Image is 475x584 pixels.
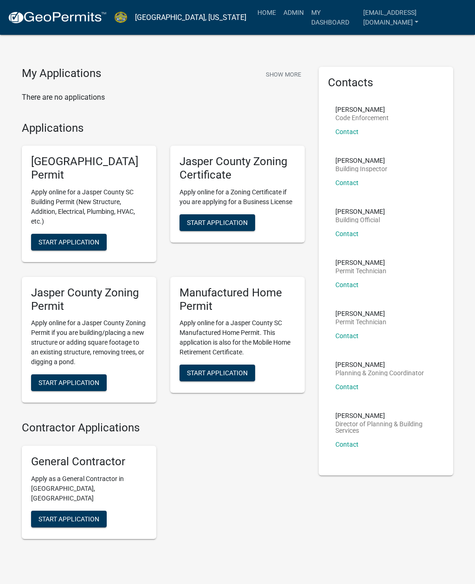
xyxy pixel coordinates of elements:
p: There are no applications [22,92,305,103]
p: Apply online for a Zoning Certificate if you are applying for a Business License [180,187,295,207]
a: Contact [335,332,359,340]
button: Start Application [180,214,255,231]
a: Contact [335,179,359,186]
a: Contact [335,441,359,448]
p: Permit Technician [335,268,386,274]
p: Building Inspector [335,166,387,172]
p: Director of Planning & Building Services [335,421,436,434]
span: Start Application [187,369,248,377]
a: Admin [280,4,308,21]
p: [PERSON_NAME] [335,361,424,368]
h5: [GEOGRAPHIC_DATA] Permit [31,155,147,182]
p: Apply online for a Jasper County Zoning Permit if you are building/placing a new structure or add... [31,318,147,367]
h4: Applications [22,122,305,135]
span: Start Application [39,379,99,386]
a: Contact [335,281,359,289]
p: [PERSON_NAME] [335,157,387,164]
button: Start Application [31,374,107,391]
p: [PERSON_NAME] [335,259,386,266]
p: Planning & Zoning Coordinator [335,370,424,376]
span: Start Application [39,238,99,245]
p: Building Official [335,217,385,223]
button: Show More [262,67,305,82]
button: Start Application [180,365,255,381]
a: Contact [335,383,359,391]
span: Start Application [187,218,248,226]
p: [PERSON_NAME] [335,310,386,317]
h4: Contractor Applications [22,421,305,435]
p: Code Enforcement [335,115,389,121]
a: Contact [335,128,359,135]
img: Jasper County, South Carolina [114,12,128,24]
h5: Manufactured Home Permit [180,286,295,313]
h5: General Contractor [31,455,147,468]
h4: My Applications [22,67,101,81]
p: Apply online for a Jasper County SC Building Permit (New Structure, Addition, Electrical, Plumbin... [31,187,147,226]
p: Permit Technician [335,319,386,325]
a: My Dashboard [308,4,360,31]
a: [EMAIL_ADDRESS][DOMAIN_NAME] [359,4,468,31]
wm-workflow-list-section: Contractor Applications [22,421,305,546]
h5: Jasper County Zoning Certificate [180,155,295,182]
h5: Contacts [328,76,444,90]
p: [PERSON_NAME] [335,208,385,215]
button: Start Application [31,511,107,527]
p: [PERSON_NAME] [335,412,436,419]
wm-workflow-list-section: Applications [22,122,305,411]
a: [GEOGRAPHIC_DATA], [US_STATE] [135,10,246,26]
h5: Jasper County Zoning Permit [31,286,147,313]
a: Home [254,4,280,21]
span: Start Application [39,515,99,523]
button: Start Application [31,234,107,250]
p: Apply online for a Jasper County SC Manufactured Home Permit. This application is also for the Mo... [180,318,295,357]
p: [PERSON_NAME] [335,106,389,113]
a: Contact [335,230,359,237]
p: Apply as a General Contractor in [GEOGRAPHIC_DATA], [GEOGRAPHIC_DATA] [31,474,147,503]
